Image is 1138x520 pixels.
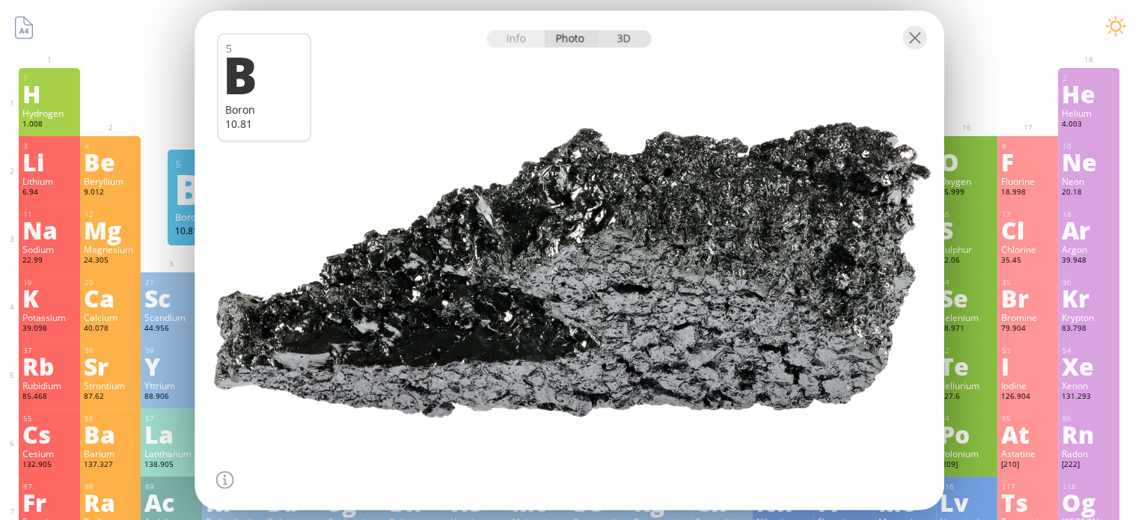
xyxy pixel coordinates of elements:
[145,346,198,355] div: 39
[144,286,198,310] div: Sc
[940,447,994,459] div: Polonium
[1062,391,1116,403] div: 131.293
[940,150,994,174] div: O
[175,224,242,236] div: 10.81
[1062,119,1116,131] div: 4.003
[22,379,76,391] div: Rubidium
[940,490,994,514] div: Lv
[23,73,76,83] div: 1
[223,49,300,100] div: B
[144,323,198,335] div: 44.956
[84,187,138,199] div: 9.012
[144,379,198,391] div: Yttrium
[1001,459,1055,471] div: [210]
[1002,209,1055,219] div: 17
[85,141,138,151] div: 4
[1001,255,1055,267] div: 35.45
[940,209,994,219] div: 16
[206,490,260,514] div: Rf
[572,490,626,514] div: Ds
[145,482,198,492] div: 89
[1062,490,1116,514] div: Og
[22,255,76,267] div: 22.99
[84,323,138,335] div: 40.078
[22,150,76,174] div: Li
[512,490,566,514] div: Mt
[1062,107,1116,119] div: Helium
[84,459,138,471] div: 137.327
[1001,391,1055,403] div: 126.904
[1062,379,1116,391] div: Xenon
[940,311,994,323] div: Selenium
[1062,286,1116,310] div: Kr
[22,286,76,310] div: K
[1001,379,1055,391] div: Iodine
[23,414,76,423] div: 55
[22,82,76,105] div: H
[1062,447,1116,459] div: Radon
[22,490,76,514] div: Fr
[144,447,198,459] div: Lanthanum
[84,379,138,391] div: Strontium
[1062,82,1116,105] div: He
[389,490,443,514] div: Bh
[756,490,810,514] div: Nh
[144,490,198,514] div: Ac
[22,218,76,242] div: Na
[145,278,198,287] div: 21
[22,107,76,119] div: Hydrogen
[22,459,76,471] div: 132.905
[940,354,994,378] div: Te
[23,346,76,355] div: 37
[1001,150,1055,174] div: F
[817,490,871,514] div: Fl
[85,414,138,423] div: 56
[940,175,994,187] div: Oxygen
[174,177,242,201] div: B
[23,141,76,151] div: 3
[1062,218,1116,242] div: Ar
[1001,490,1055,514] div: Ts
[1001,323,1055,335] div: 79.904
[84,243,138,255] div: Magnesium
[1001,447,1055,459] div: Astatine
[940,459,994,471] div: [209]
[23,482,76,492] div: 87
[1062,422,1116,446] div: Rn
[1002,278,1055,287] div: 35
[940,422,994,446] div: Po
[225,117,302,131] div: 10.81
[225,103,302,117] div: Boron
[85,346,138,355] div: 38
[940,391,994,403] div: 127.6
[23,209,76,219] div: 11
[145,414,198,423] div: 57
[84,150,138,174] div: Be
[598,30,652,47] div: 3D
[1062,141,1116,151] div: 10
[84,175,138,187] div: Beryllium
[1062,414,1116,423] div: 86
[84,286,138,310] div: Ca
[940,414,994,423] div: 84
[1062,323,1116,335] div: 83.798
[1002,414,1055,423] div: 85
[1062,243,1116,255] div: Argon
[84,255,138,267] div: 24.305
[940,286,994,310] div: Se
[1001,311,1055,323] div: Bromine
[84,218,138,242] div: Mg
[1062,459,1116,471] div: [222]
[22,243,76,255] div: Sodium
[144,354,198,378] div: Y
[1062,175,1116,187] div: Neon
[1001,243,1055,255] div: Chlorine
[22,187,76,199] div: 6.94
[22,175,76,187] div: Lithium
[1062,187,1116,199] div: 20.18
[22,354,76,378] div: Rb
[176,157,242,171] div: 5
[940,346,994,355] div: 52
[634,490,688,514] div: Rg
[84,354,138,378] div: Sr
